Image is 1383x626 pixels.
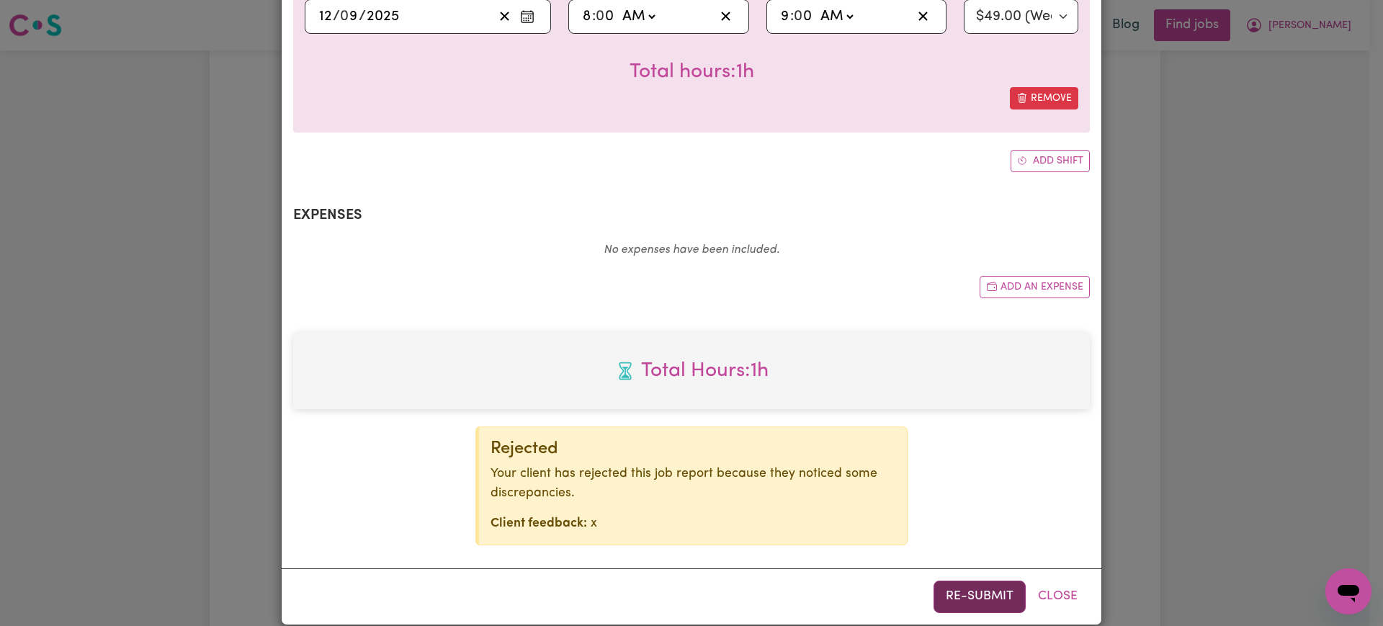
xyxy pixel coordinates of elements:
iframe: Button to launch messaging window [1325,568,1371,614]
button: Add another shift [1011,150,1090,172]
p: x [491,514,895,533]
span: Total hours worked: 1 hour [305,356,1078,386]
input: -- [341,6,359,27]
span: / [359,9,366,24]
p: Your client has rejected this job report because they noticed some discrepancies. [491,465,895,503]
button: Enter the date of care work [516,6,539,27]
input: -- [780,6,790,27]
em: No expenses have been included. [604,244,779,256]
button: Remove this shift [1010,87,1078,109]
input: -- [318,6,333,27]
h2: Expenses [293,207,1090,224]
button: Close [1026,581,1090,612]
input: -- [582,6,592,27]
span: 0 [340,9,349,24]
strong: Client feedback: [491,517,587,529]
button: Re-submit this job report [934,581,1026,612]
span: 0 [794,9,802,24]
button: Clear date [493,6,516,27]
span: : [592,9,596,24]
span: 0 [596,9,604,24]
button: Add another expense [980,276,1090,298]
input: -- [596,6,615,27]
span: Total hours worked: 1 hour [630,62,754,82]
input: -- [795,6,813,27]
input: ---- [366,6,400,27]
span: Rejected [491,440,558,457]
span: : [790,9,794,24]
span: / [333,9,340,24]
